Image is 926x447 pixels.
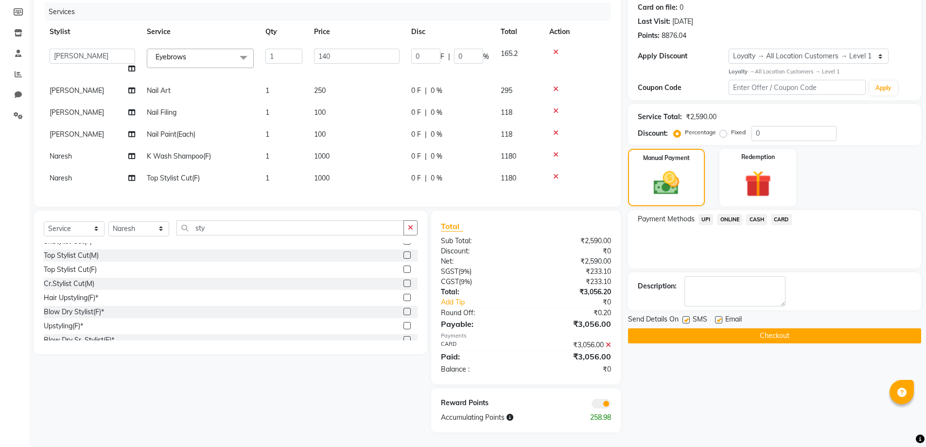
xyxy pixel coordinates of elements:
[44,321,83,331] div: Upstyling(F)*
[526,267,618,277] div: ₹233.10
[736,167,780,200] img: _gift.svg
[638,2,678,13] div: Card on file:
[434,340,526,350] div: CARD
[431,107,442,118] span: 0 %
[685,128,716,137] label: Percentage
[44,265,97,275] div: Top Stylist Cut(F)
[50,174,72,182] span: Naresh
[186,53,191,61] a: x
[672,17,693,27] div: [DATE]
[434,287,526,297] div: Total:
[680,2,683,13] div: 0
[50,130,104,139] span: [PERSON_NAME]
[729,68,754,75] strong: Loyalty →
[448,52,450,62] span: |
[638,281,677,291] div: Description:
[526,236,618,246] div: ₹2,590.00
[699,214,714,225] span: UPI
[662,31,686,41] div: 8876.04
[501,49,518,58] span: 165.2
[431,151,442,161] span: 0 %
[461,278,470,286] span: 9%
[638,112,682,122] div: Service Total:
[265,174,269,182] span: 1
[141,21,260,43] th: Service
[441,221,463,232] span: Total
[405,21,495,43] th: Disc
[572,412,618,423] div: 258.98
[425,151,427,161] span: |
[411,86,421,96] span: 0 F
[308,21,405,43] th: Price
[265,108,269,117] span: 1
[50,108,104,117] span: [PERSON_NAME]
[628,328,921,343] button: Checkout
[434,277,526,287] div: ( )
[434,364,526,375] div: Balance :
[501,174,516,182] span: 1180
[434,308,526,318] div: Round Off:
[434,412,572,423] div: Accumulating Points
[638,128,668,139] div: Discount:
[526,246,618,256] div: ₹0
[147,86,171,95] span: Nail Art
[501,130,512,139] span: 118
[638,51,729,61] div: Apply Discount
[638,17,670,27] div: Last Visit:
[431,129,442,140] span: 0 %
[147,108,176,117] span: Nail Filing
[870,81,897,95] button: Apply
[425,129,427,140] span: |
[440,52,444,62] span: F
[314,108,326,117] span: 100
[147,174,200,182] span: Top Stylist Cut(F)
[434,246,526,256] div: Discount:
[526,287,618,297] div: ₹3,056.20
[441,267,458,276] span: SGST
[543,21,611,43] th: Action
[746,214,767,225] span: CASH
[731,128,746,137] label: Fixed
[542,297,618,307] div: ₹0
[265,130,269,139] span: 1
[717,214,742,225] span: ONLINE
[314,174,330,182] span: 1000
[411,173,421,183] span: 0 F
[725,314,742,326] span: Email
[526,277,618,287] div: ₹233.10
[460,268,470,275] span: 9%
[526,351,618,362] div: ₹3,056.00
[729,68,911,76] div: All Location Customers → Level 1
[260,21,308,43] th: Qty
[314,86,326,95] span: 250
[314,152,330,161] span: 1000
[44,250,99,261] div: Top Stylist Cut(M)
[156,53,186,61] span: Eyebrows
[526,256,618,267] div: ₹2,590.00
[434,398,526,409] div: Reward Points
[729,80,866,95] input: Enter Offer / Coupon Code
[434,351,526,362] div: Paid:
[147,130,195,139] span: Nail Paint(Each)
[431,86,442,96] span: 0 %
[45,3,618,21] div: Services
[686,112,716,122] div: ₹2,590.00
[425,86,427,96] span: |
[44,307,104,317] div: Blow Dry Stylist(F)*
[425,173,427,183] span: |
[434,318,526,330] div: Payable:
[643,154,690,162] label: Manual Payment
[638,214,695,224] span: Payment Methods
[501,86,512,95] span: 295
[441,277,459,286] span: CGST
[526,340,618,350] div: ₹3,056.00
[638,31,660,41] div: Points:
[44,293,98,303] div: Hair Upstyling(F)*
[50,86,104,95] span: [PERSON_NAME]
[425,107,427,118] span: |
[771,214,792,225] span: CARD
[44,335,114,345] div: Blow Dry Sr. Stylist(F)*
[411,151,421,161] span: 0 F
[176,220,404,235] input: Search or Scan
[434,236,526,246] div: Sub Total:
